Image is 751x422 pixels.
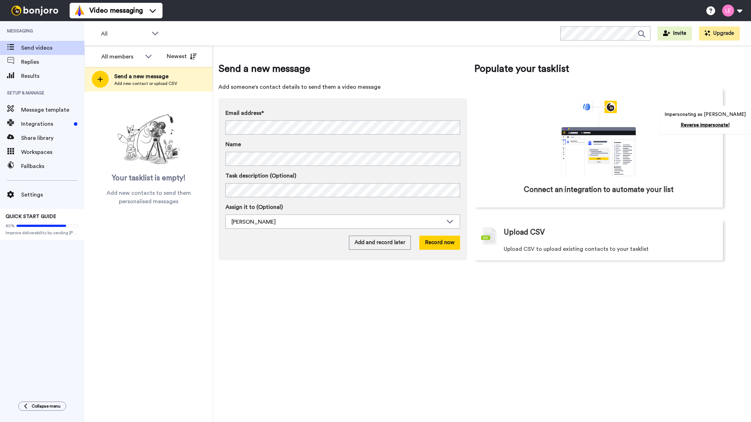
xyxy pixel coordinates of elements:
span: All [101,30,148,38]
img: vm-color.svg [74,5,85,16]
div: All members [101,52,141,61]
span: Fallbacks [21,162,84,170]
span: Add new contact or upload CSV [114,81,177,86]
span: Send videos [21,44,84,52]
span: Message template [21,106,84,114]
button: Record now [419,236,460,250]
div: [PERSON_NAME] [231,218,443,226]
a: Reverse impersonate! [681,123,730,128]
button: Upgrade [699,26,740,41]
span: Name [225,140,241,149]
span: Send a new message [114,72,177,81]
span: Connect an integration to automate your list [524,185,674,195]
span: Your tasklist is empty! [112,173,186,184]
p: Impersonating as [PERSON_NAME] [664,111,746,118]
span: Upload CSV to upload existing contacts to your tasklist [504,245,649,253]
label: Task description (Optional) [225,172,460,180]
button: Newest [161,49,202,63]
img: ready-set-action.png [114,111,184,168]
span: Upload CSV [504,227,545,238]
button: Add and record later [349,236,411,250]
label: Assign it to (Optional) [225,203,460,211]
img: csv-grey.png [481,227,497,245]
span: Replies [21,58,84,66]
span: Add new contacts to send them personalised messages [95,189,202,206]
span: Add someone's contact details to send them a video message [218,83,467,91]
span: Results [21,72,84,80]
div: animation [546,101,651,178]
span: Share library [21,134,84,142]
span: Integrations [21,120,71,128]
label: Email address* [225,109,460,117]
span: Collapse menu [32,403,61,409]
span: Workspaces [21,148,84,156]
span: Send a new message [218,62,467,76]
span: 80% [6,223,15,229]
button: Collapse menu [18,402,66,411]
span: Video messaging [89,6,143,15]
button: Invite [657,26,692,41]
span: QUICK START GUIDE [6,214,56,219]
span: Populate your tasklist [474,62,723,76]
span: Improve deliverability by sending [PERSON_NAME]’s from your own email [6,230,79,236]
span: Settings [21,191,84,199]
img: bj-logo-header-white.svg [8,6,61,15]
